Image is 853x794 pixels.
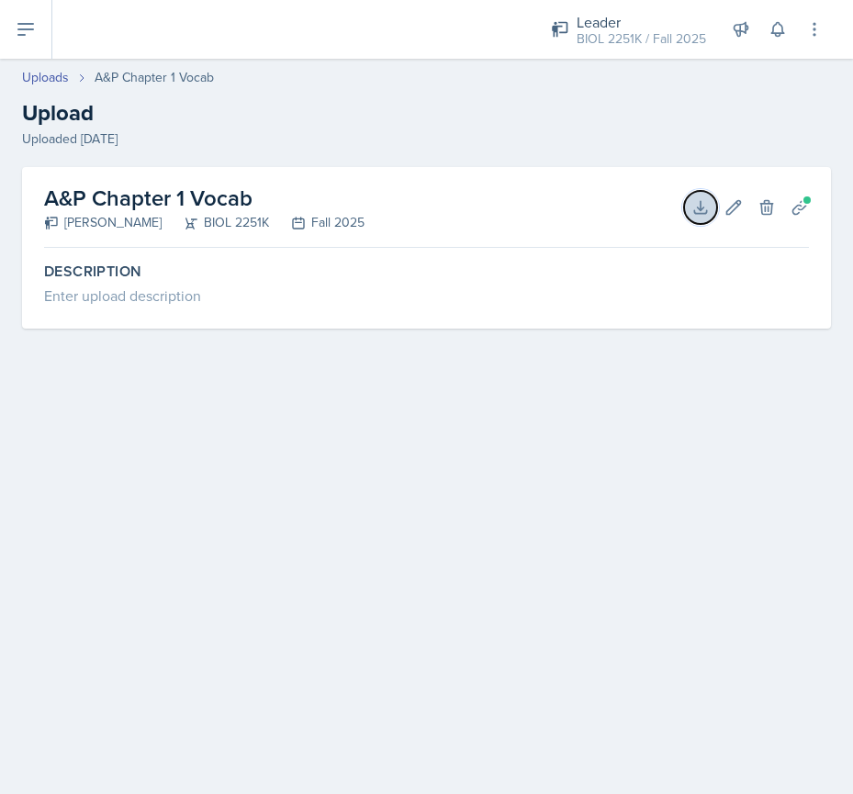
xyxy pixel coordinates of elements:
div: Enter upload description [44,285,809,307]
div: Fall 2025 [269,213,365,232]
div: Leader [577,11,706,33]
div: Uploaded [DATE] [22,129,831,149]
h2: A&P Chapter 1 Vocab [44,182,365,215]
div: BIOL 2251K [162,213,269,232]
label: Description [44,263,809,281]
div: A&P Chapter 1 Vocab [95,68,214,87]
div: [PERSON_NAME] [44,213,162,232]
h2: Upload [22,96,831,129]
div: BIOL 2251K / Fall 2025 [577,29,706,49]
a: Uploads [22,68,69,87]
